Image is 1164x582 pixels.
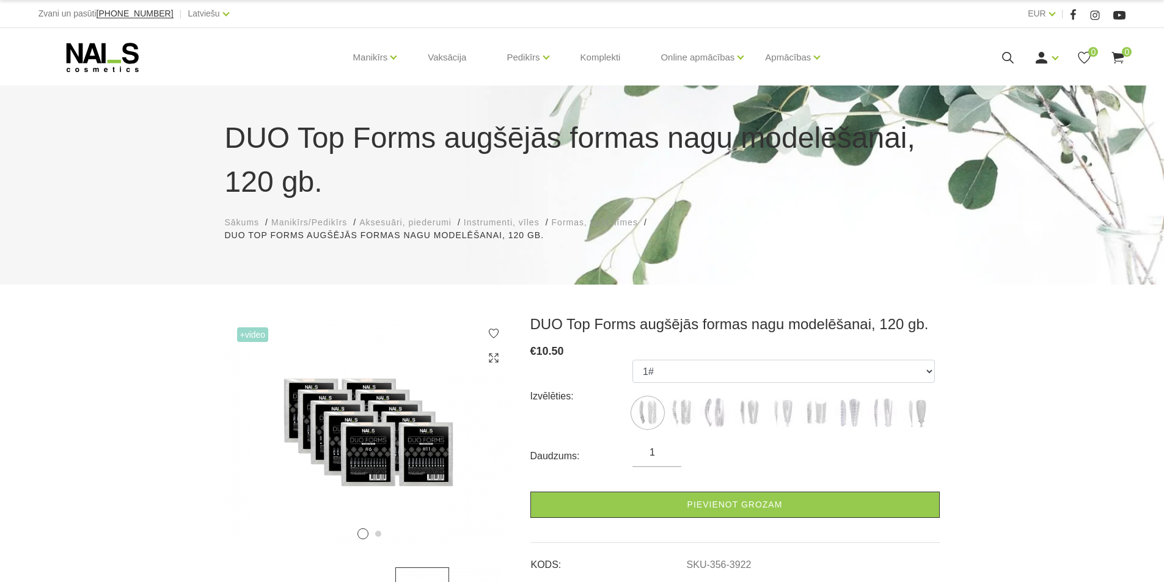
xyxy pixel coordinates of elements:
span: Formas, tipši, līmes [552,217,638,227]
img: ... [733,398,764,428]
button: 1 of 2 [357,528,368,539]
span: 0 [1088,47,1098,57]
a: Apmācības [765,33,811,82]
a: Manikīrs/Pedikīrs [271,216,347,229]
a: Aksesuāri, piederumi [359,216,452,229]
a: Sākums [225,216,260,229]
a: 0 [1110,50,1126,65]
a: Formas, tipši, līmes [552,216,638,229]
span: Aksesuāri, piederumi [359,217,452,227]
img: ... [901,398,932,428]
span: +Video [237,327,269,342]
span: | [1061,6,1064,21]
span: Manikīrs/Pedikīrs [271,217,347,227]
h3: DUO Top Forms augšējās formas nagu modelēšanai, 120 gb. [530,315,940,333]
a: Online apmācības [661,33,734,82]
span: € [530,345,536,357]
img: ... [666,398,697,428]
span: | [180,6,182,21]
img: ... [225,315,512,549]
h1: DUO Top Forms augšējās formas nagu modelēšanai, 120 gb. [225,116,940,204]
a: Latviešu [188,6,220,21]
img: ... [834,398,865,428]
span: Instrumenti, vīles [464,217,540,227]
div: Daudzums: [530,446,633,466]
img: ... [632,398,663,428]
button: 2 of 2 [375,531,381,537]
img: ... [767,398,797,428]
span: Sākums [225,217,260,227]
a: EUR [1028,6,1046,21]
span: 10.50 [536,345,564,357]
a: Pedikīrs [507,33,540,82]
span: 0 [1122,47,1132,57]
img: ... [700,398,730,428]
img: ... [800,398,831,428]
a: Pievienot grozam [530,492,940,518]
a: Manikīrs [353,33,388,82]
a: Instrumenti, vīles [464,216,540,229]
img: ... [868,398,898,428]
a: SKU-356-3922 [687,559,752,570]
a: Komplekti [571,28,631,87]
a: [PHONE_NUMBER] [97,9,174,18]
a: Vaksācija [418,28,476,87]
div: Izvēlēties: [530,387,633,406]
div: Zvani un pasūti [38,6,174,21]
li: DUO Top Forms augšējās formas nagu modelēšanai, 120 gb. [225,229,556,242]
td: KODS: [530,549,686,572]
a: 0 [1077,50,1092,65]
